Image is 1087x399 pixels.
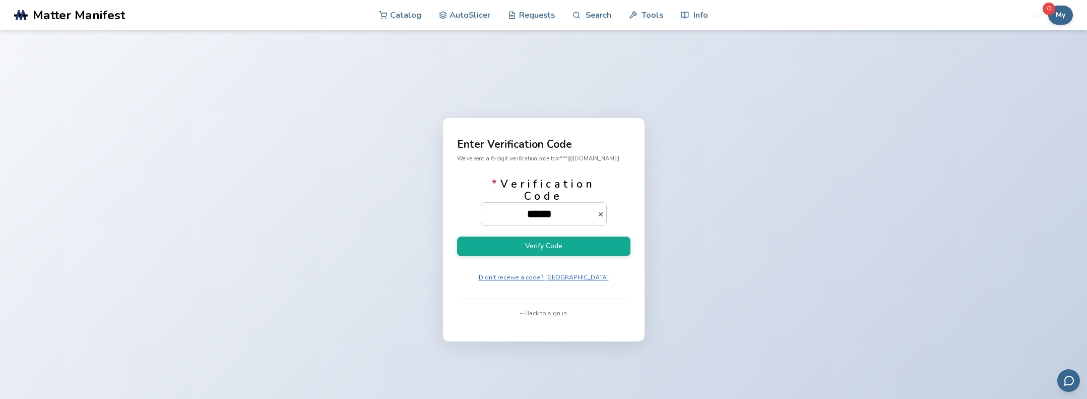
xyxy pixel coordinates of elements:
[517,306,570,320] button: ← Back to sign in
[1057,369,1080,392] button: Send feedback via email
[457,153,630,164] p: We've sent a 6-digit verification code to m***@[DOMAIN_NAME]
[597,211,607,218] button: *Verification Code
[33,8,125,22] span: Matter Manifest
[481,178,607,225] label: Verification Code
[481,203,597,225] input: *Verification Code
[457,139,630,150] p: Enter Verification Code
[1048,6,1073,25] button: My
[457,237,630,256] button: Verify Code
[475,270,612,284] button: Didn't receive a code? [GEOGRAPHIC_DATA]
